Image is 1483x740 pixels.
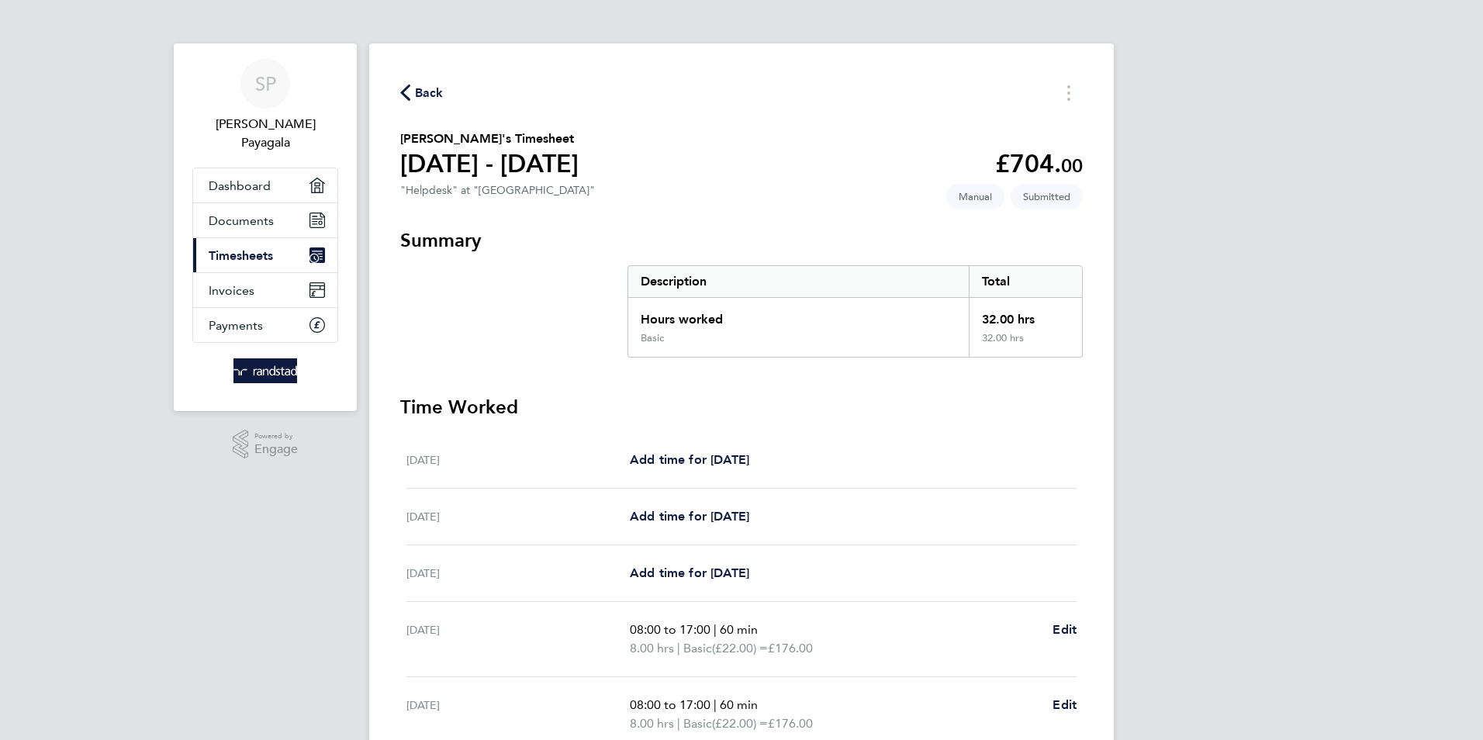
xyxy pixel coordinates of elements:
span: 8.00 hrs [630,716,674,731]
span: Edit [1053,622,1077,637]
h3: Summary [400,228,1083,253]
span: Powered by [254,430,298,443]
a: Add time for [DATE] [630,507,749,526]
h1: [DATE] - [DATE] [400,148,579,179]
button: Back [400,83,444,102]
div: [DATE] [406,507,630,526]
div: [DATE] [406,564,630,583]
div: Hours worked [628,298,969,332]
span: Sanjeewa Devapriya Payagala [192,115,338,152]
span: Add time for [DATE] [630,452,749,467]
div: Description [628,266,969,297]
img: randstad-logo-retina.png [233,358,298,383]
span: 08:00 to 17:00 [630,622,710,637]
span: 00 [1061,154,1083,177]
span: 08:00 to 17:00 [630,697,710,712]
span: Back [415,84,444,102]
a: Timesheets [193,238,337,272]
div: 32.00 hrs [969,298,1082,332]
span: This timesheet is Submitted. [1011,184,1083,209]
span: Basic [683,639,712,658]
nav: Main navigation [174,43,357,411]
span: Engage [254,443,298,456]
span: 60 min [720,622,758,637]
div: Summary [627,265,1083,358]
div: Basic [641,332,664,344]
span: £176.00 [768,641,813,655]
a: Documents [193,203,337,237]
span: Payments [209,318,263,333]
a: Go to home page [192,358,338,383]
span: Timesheets [209,248,273,263]
span: Edit [1053,697,1077,712]
div: [DATE] [406,621,630,658]
span: Basic [683,714,712,733]
h2: [PERSON_NAME]'s Timesheet [400,130,579,148]
span: This timesheet was manually created. [946,184,1004,209]
span: 60 min [720,697,758,712]
span: | [677,716,680,731]
span: | [714,622,717,637]
div: Total [969,266,1082,297]
h3: Time Worked [400,395,1083,420]
span: Invoices [209,283,254,298]
a: Edit [1053,696,1077,714]
a: Powered byEngage [233,430,299,459]
span: SP [255,74,276,94]
span: (£22.00) = [712,716,768,731]
div: 32.00 hrs [969,332,1082,357]
span: Add time for [DATE] [630,509,749,524]
div: "Helpdesk" at "[GEOGRAPHIC_DATA]" [400,184,595,197]
a: Invoices [193,273,337,307]
span: Documents [209,213,274,228]
span: Dashboard [209,178,271,193]
a: SP[PERSON_NAME] Payagala [192,59,338,152]
a: Dashboard [193,168,337,202]
a: Add time for [DATE] [630,564,749,583]
span: | [677,641,680,655]
span: | [714,697,717,712]
span: 8.00 hrs [630,641,674,655]
div: [DATE] [406,451,630,469]
button: Timesheets Menu [1055,81,1083,105]
a: Payments [193,308,337,342]
a: Add time for [DATE] [630,451,749,469]
app-decimal: £704. [995,149,1083,178]
span: £176.00 [768,716,813,731]
div: [DATE] [406,696,630,733]
span: Add time for [DATE] [630,565,749,580]
span: (£22.00) = [712,641,768,655]
a: Edit [1053,621,1077,639]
